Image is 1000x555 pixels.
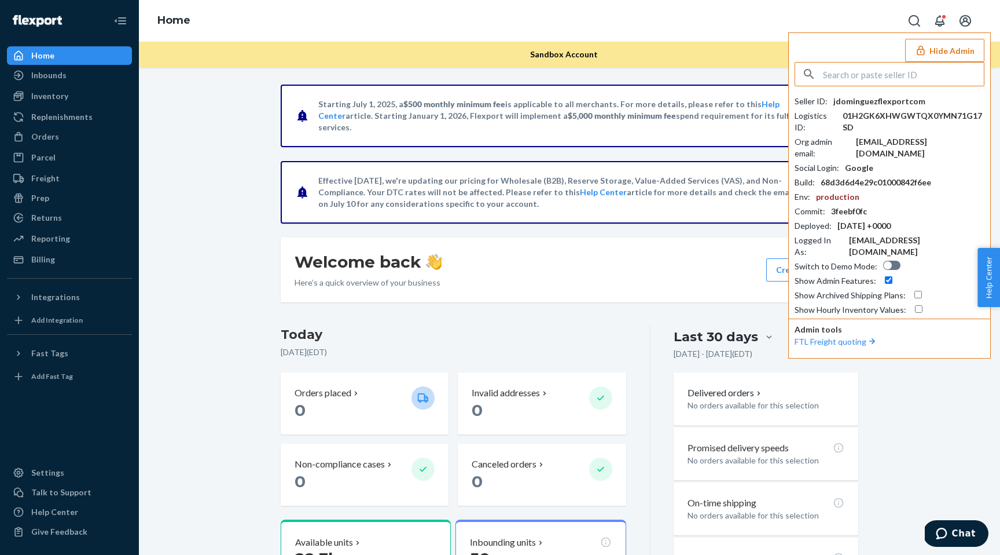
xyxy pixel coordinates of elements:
span: 0 [295,472,306,491]
div: Replenishments [31,111,93,123]
div: [EMAIL_ADDRESS][DOMAIN_NAME] [856,136,984,159]
a: Orders [7,127,132,146]
p: [DATE] - [DATE] ( EDT ) [674,348,752,360]
div: Social Login : [795,162,839,174]
div: 3feebf0fc [831,206,867,217]
div: Org admin email : [795,136,850,159]
a: Inventory [7,87,132,105]
a: Parcel [7,148,132,167]
button: Open account menu [954,9,977,32]
div: 01H2GK6XHWGWTQX0YMN71G17SD [843,110,984,133]
p: Invalid addresses [472,386,540,400]
button: Open notifications [928,9,951,32]
div: Add Integration [31,315,83,325]
iframe: Opens a widget where you can chat to one of our agents [925,520,988,549]
button: Help Center [977,248,1000,307]
div: Fast Tags [31,348,68,359]
button: Close Navigation [109,9,132,32]
div: Logged In As : [795,235,843,258]
span: 0 [295,400,306,420]
a: Freight [7,169,132,188]
p: No orders available for this selection [687,400,844,411]
div: Show Archived Shipping Plans : [795,290,906,301]
p: No orders available for this selection [687,455,844,466]
button: Hide Admin [905,39,984,62]
a: Add Integration [7,311,132,330]
p: Promised delivery speeds [687,441,789,455]
p: Canceled orders [472,458,536,471]
span: 0 [472,472,483,491]
div: Integrations [31,291,80,303]
a: Settings [7,463,132,482]
div: Build : [795,177,815,188]
div: Seller ID : [795,96,828,107]
div: Show Admin Features : [795,275,876,287]
div: Billing [31,254,55,265]
h1: Welcome back [295,251,442,272]
a: Prep [7,189,132,207]
div: Add Fast Tag [31,371,73,381]
span: $5,000 monthly minimum fee [568,111,676,121]
a: Help Center [580,187,627,197]
span: Sandbox Account [530,49,598,59]
button: Integrations [7,288,132,306]
div: jdominguezflexportcom [833,96,925,107]
a: FTL Freight quoting [795,337,878,346]
div: Orders [31,131,59,143]
div: Help Center [31,506,78,518]
p: No orders available for this selection [687,510,844,521]
a: Add Fast Tag [7,367,132,386]
button: Orders placed 0 [281,373,448,434]
a: Returns [7,209,132,227]
p: On-time shipping [687,496,756,510]
ol: breadcrumbs [148,4,200,38]
p: Starting July 1, 2025, a is applicable to all merchants. For more details, please refer to this a... [318,98,819,133]
div: 68d3d6d4e29c01000842f6ee [821,177,931,188]
button: Open Search Box [903,9,926,32]
p: Here’s a quick overview of your business [295,277,442,289]
a: Billing [7,250,132,269]
div: Commit : [795,206,825,217]
p: Admin tools [795,324,984,335]
input: Search or paste seller ID [823,63,984,86]
button: Canceled orders 0 [458,444,626,506]
div: Last 30 days [674,328,758,346]
button: Delivered orders [687,386,763,400]
div: [EMAIL_ADDRESS][DOMAIN_NAME] [849,235,984,258]
div: Inventory [31,90,68,102]
div: Reporting [31,233,70,244]
img: hand-wave emoji [426,254,442,270]
div: [DATE] +0000 [837,220,891,232]
div: Freight [31,173,60,184]
h3: Today [281,326,626,344]
div: Prep [31,192,49,204]
div: Talk to Support [31,487,91,498]
button: Fast Tags [7,344,132,363]
button: Give Feedback [7,523,132,541]
div: Google [845,162,873,174]
p: Non-compliance cases [295,458,385,471]
p: Effective [DATE], we're updating our pricing for Wholesale (B2B), Reserve Storage, Value-Added Se... [318,175,819,210]
span: 0 [472,400,483,420]
a: Replenishments [7,108,132,126]
a: Help Center [7,503,132,521]
button: Create new [766,258,844,282]
button: Invalid addresses 0 [458,373,626,434]
div: production [816,191,859,203]
p: [DATE] ( EDT ) [281,346,626,358]
p: Inbounding units [470,536,536,549]
span: $500 monthly minimum fee [403,99,505,109]
a: Home [157,14,190,27]
div: Logistics ID : [795,110,837,133]
div: Returns [31,212,62,224]
div: Show Hourly Inventory Values : [795,304,906,316]
div: Home [31,50,54,61]
a: Inbounds [7,66,132,85]
p: Orders placed [295,386,351,400]
img: Flexport logo [13,15,62,27]
p: Available units [295,536,353,549]
div: Env : [795,191,810,203]
a: Reporting [7,229,132,248]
